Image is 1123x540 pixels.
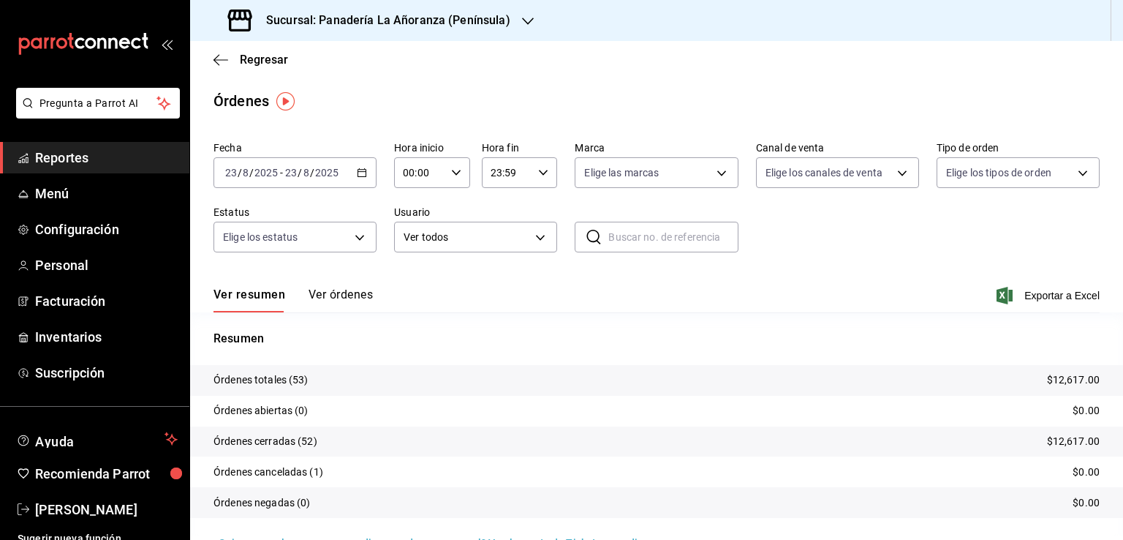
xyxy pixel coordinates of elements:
[1047,372,1100,388] p: $12,617.00
[309,288,373,312] button: Ver órdenes
[10,106,180,121] a: Pregunta a Parrot AI
[213,465,323,480] p: Órdenes canceladas (1)
[1073,403,1100,419] p: $0.00
[482,143,558,153] label: Hora fin
[223,230,298,244] span: Elige los estatus
[35,430,159,448] span: Ayuda
[213,495,311,511] p: Órdenes negadas (0)
[35,500,178,520] span: [PERSON_NAME]
[394,143,470,153] label: Hora inicio
[39,96,157,111] span: Pregunta a Parrot AI
[584,165,659,180] span: Elige las marcas
[213,53,288,67] button: Regresar
[238,167,242,179] span: /
[242,167,249,179] input: --
[254,12,510,29] h3: Sucursal: Panadería La Añoranza (Península)
[213,372,309,388] p: Órdenes totales (53)
[16,88,180,119] button: Pregunta a Parrot AI
[249,167,254,179] span: /
[303,167,310,179] input: --
[310,167,314,179] span: /
[284,167,298,179] input: --
[298,167,302,179] span: /
[1073,465,1100,480] p: $0.00
[404,230,530,245] span: Ver todos
[35,255,178,275] span: Personal
[394,207,557,217] label: Usuario
[161,38,173,50] button: open_drawer_menu
[224,167,238,179] input: --
[1047,434,1100,449] p: $12,617.00
[937,143,1100,153] label: Tipo de orden
[608,222,738,252] input: Buscar no. de referencia
[213,143,377,153] label: Fecha
[35,220,178,239] span: Configuración
[240,53,288,67] span: Regresar
[35,148,178,168] span: Reportes
[213,330,1100,348] p: Resumen
[35,363,178,383] span: Suscripción
[280,167,283,179] span: -
[213,90,269,112] div: Órdenes
[756,143,919,153] label: Canal de venta
[765,165,882,180] span: Elige los canales de venta
[35,184,178,203] span: Menú
[35,464,178,484] span: Recomienda Parrot
[35,327,178,347] span: Inventarios
[575,143,738,153] label: Marca
[1073,495,1100,511] p: $0.00
[254,167,279,179] input: ----
[999,287,1100,304] button: Exportar a Excel
[946,165,1051,180] span: Elige los tipos de orden
[213,403,309,419] p: Órdenes abiertas (0)
[213,434,317,449] p: Órdenes cerradas (52)
[213,288,373,312] div: navigation tabs
[314,167,339,179] input: ----
[213,288,285,312] button: Ver resumen
[35,291,178,311] span: Facturación
[213,207,377,217] label: Estatus
[276,92,295,110] img: Tooltip marker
